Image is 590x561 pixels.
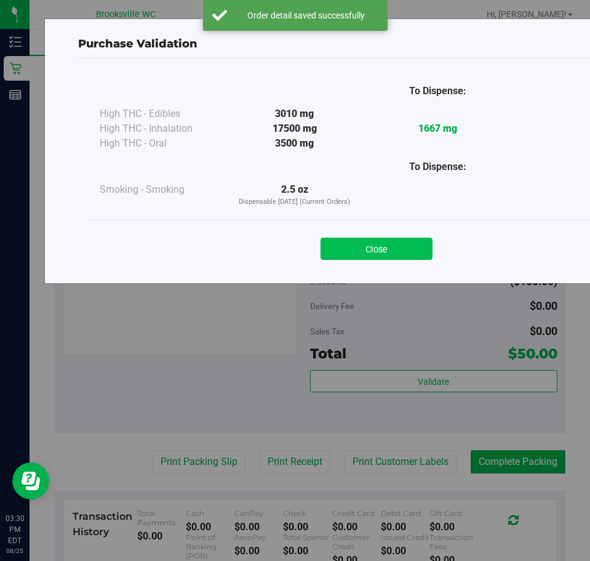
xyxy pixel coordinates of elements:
button: Close [321,238,433,260]
div: 3500 mg [223,136,366,151]
div: High THC - Inhalation [100,121,223,136]
div: High THC - Edibles [100,107,223,121]
span: Purchase Validation [78,37,197,50]
div: 2.5 oz [223,182,366,208]
div: 3010 mg [223,107,366,121]
div: 17500 mg [223,121,366,136]
div: To Dispense: [366,159,509,174]
div: Order detail saved successfully [234,9,378,22]
div: Smoking - Smoking [100,182,223,197]
iframe: Resource center [12,462,49,499]
div: To Dispense: [366,84,509,99]
p: Dispensable [DATE] (Current Orders) [223,197,366,208]
strong: 1667 mg [418,123,457,134]
div: High THC - Oral [100,136,223,151]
